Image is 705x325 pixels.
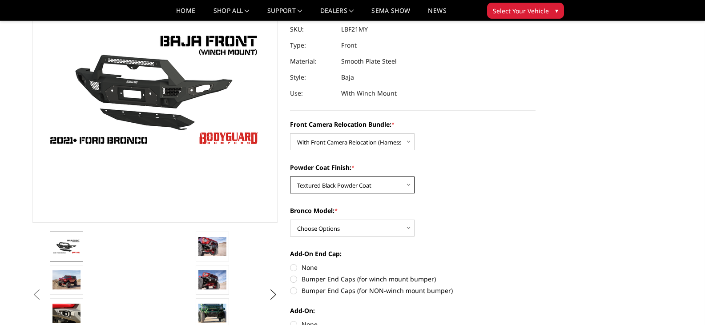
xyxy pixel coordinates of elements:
[341,85,397,101] dd: With Winch Mount
[341,53,397,69] dd: Smooth Plate Steel
[176,8,195,20] a: Home
[428,8,446,20] a: News
[267,8,302,20] a: Support
[320,8,354,20] a: Dealers
[290,53,334,69] dt: Material:
[661,282,705,325] iframe: Chat Widget
[52,270,81,289] img: Bronco Baja Front (winch mount)
[493,6,549,16] span: Select Your Vehicle
[341,37,357,53] dd: Front
[341,21,368,37] dd: LBF21MY
[555,6,558,15] span: ▾
[52,239,81,254] img: Bodyguard Ford Bronco
[290,274,536,284] label: Bumper End Caps (for winch mount bumper)
[198,237,226,256] img: Bronco Baja Front (winch mount)
[290,263,536,272] label: None
[52,304,81,322] img: Relocates Front Parking Sensors & Accepts Rigid LED Lights Ignite Series
[290,286,536,295] label: Bumper End Caps (for NON-winch mount bumper)
[371,8,410,20] a: SEMA Show
[487,3,564,19] button: Select Your Vehicle
[214,8,250,20] a: shop all
[290,249,536,258] label: Add-On End Cap:
[290,206,536,215] label: Bronco Model:
[290,85,334,101] dt: Use:
[290,120,536,129] label: Front Camera Relocation Bundle:
[290,37,334,53] dt: Type:
[341,69,354,85] dd: Baja
[198,270,226,289] img: Bronco Baja Front (winch mount)
[290,306,536,315] label: Add-On:
[266,288,280,301] button: Next
[290,21,334,37] dt: SKU:
[30,288,44,301] button: Previous
[198,304,226,322] img: Bronco Baja Front (winch mount)
[290,163,536,172] label: Powder Coat Finish:
[290,69,334,85] dt: Style:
